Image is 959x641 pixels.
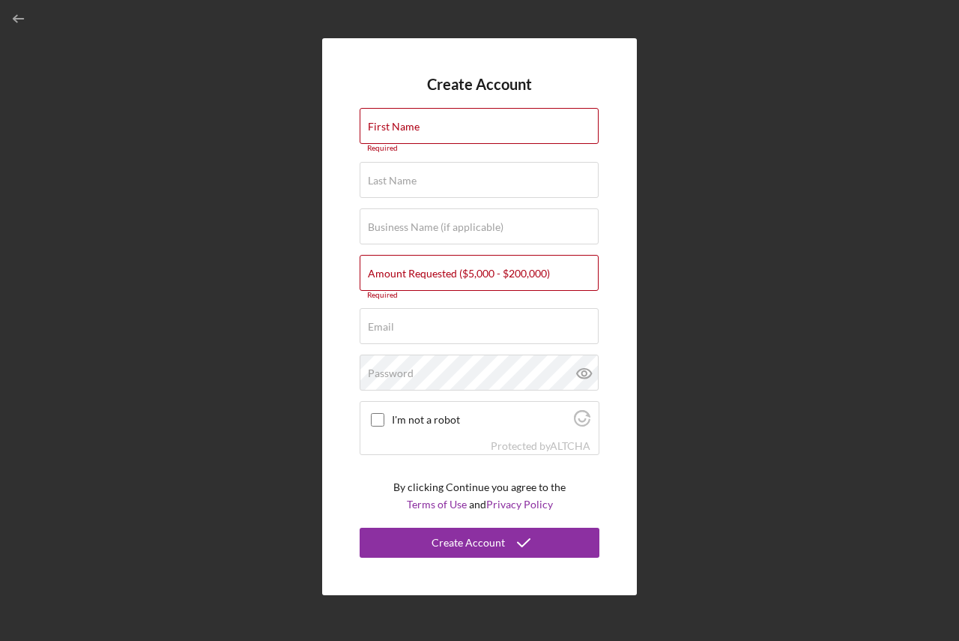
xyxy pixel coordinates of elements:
label: Email [368,321,394,333]
div: Required [360,291,599,300]
div: Required [360,144,599,153]
a: Visit Altcha.org [550,439,590,452]
p: By clicking Continue you agree to the and [393,479,566,513]
label: First Name [368,121,420,133]
label: Last Name [368,175,417,187]
a: Privacy Policy [486,498,553,511]
button: Create Account [360,528,599,558]
h4: Create Account [427,76,532,93]
div: Create Account [432,528,505,558]
div: Protected by [491,440,590,452]
label: I'm not a robot [392,414,569,426]
label: Password [368,367,414,379]
label: Amount Requested ($5,000 - $200,000) [368,268,550,280]
label: Business Name (if applicable) [368,221,503,233]
a: Visit Altcha.org [574,416,590,429]
a: Terms of Use [407,498,467,511]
